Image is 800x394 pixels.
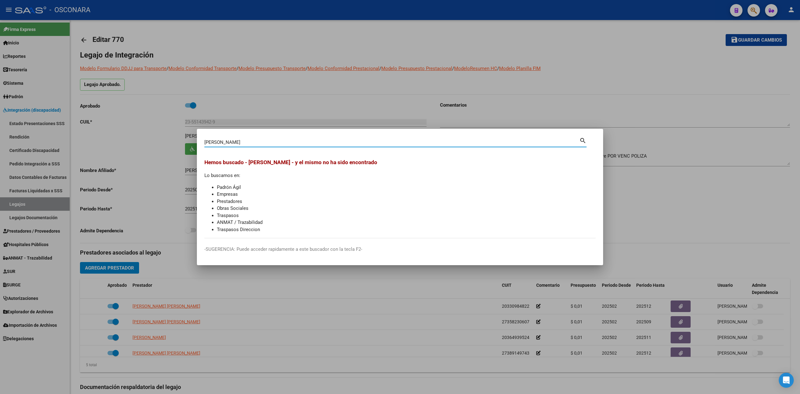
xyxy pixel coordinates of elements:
[204,159,377,165] span: Hemos buscado - [PERSON_NAME] - y el mismo no ha sido encontrado
[217,205,596,212] li: Obras Sociales
[204,246,596,253] p: -SUGERENCIA: Puede acceder rapidamente a este buscador con la tecla F2-
[217,184,596,191] li: Padrón Ágil
[579,136,587,144] mat-icon: search
[217,198,596,205] li: Prestadores
[217,226,596,233] li: Traspasos Direccion
[217,219,596,226] li: ANMAT / Trazabilidad
[204,158,596,233] div: Lo buscamos en:
[217,212,596,219] li: Traspasos
[779,373,794,388] div: Open Intercom Messenger
[217,191,596,198] li: Empresas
